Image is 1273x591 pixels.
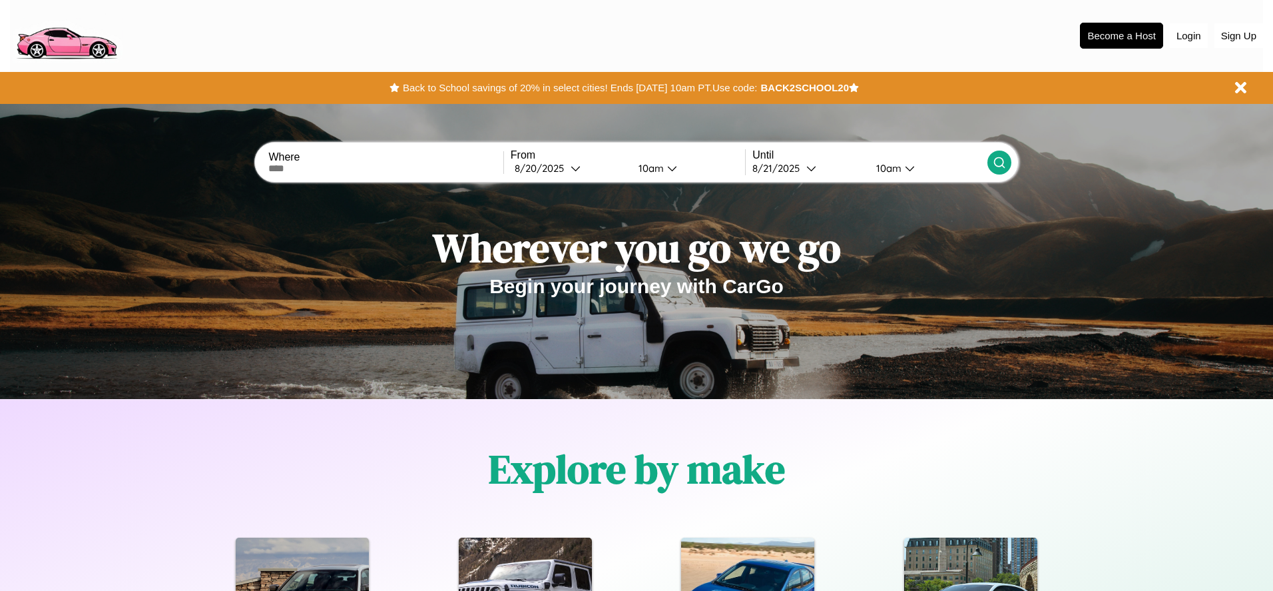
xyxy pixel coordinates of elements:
label: Until [752,149,987,161]
button: Back to School savings of 20% in select cities! Ends [DATE] 10am PT.Use code: [399,79,760,97]
h1: Explore by make [489,442,785,496]
label: Where [268,151,503,163]
div: 10am [632,162,667,175]
button: Sign Up [1214,23,1263,48]
label: From [511,149,745,161]
button: 8/20/2025 [511,161,628,175]
img: logo [10,7,123,63]
div: 8 / 20 / 2025 [515,162,571,175]
button: 10am [628,161,745,175]
button: 10am [866,161,987,175]
div: 10am [870,162,905,175]
button: Login [1170,23,1208,48]
div: 8 / 21 / 2025 [752,162,806,175]
button: Become a Host [1080,23,1163,49]
b: BACK2SCHOOL20 [760,82,849,93]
